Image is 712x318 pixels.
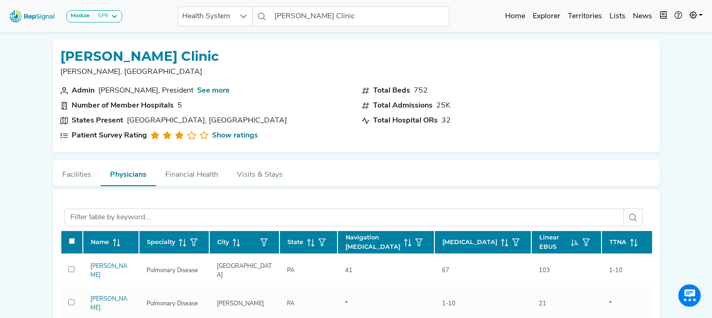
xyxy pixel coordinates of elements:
a: News [629,7,656,26]
a: Show ratings [212,130,258,141]
div: 1-10 [436,299,461,308]
span: Navigation [MEDICAL_DATA] [345,233,400,251]
div: 25K [436,100,450,111]
div: Total Admissions [373,100,433,111]
div: 5 [177,100,182,111]
div: [GEOGRAPHIC_DATA], [GEOGRAPHIC_DATA] [127,115,287,126]
div: 103 [533,266,556,275]
a: Territories [564,7,606,26]
div: 1-10 [603,266,628,275]
span: Specialty [147,238,175,246]
input: Search a health system [271,7,449,26]
div: Admin [72,85,95,96]
button: Visits & Stays [228,160,292,185]
span: Brian Dana Mitteer, President [98,85,193,96]
span: Name [91,238,109,246]
div: [GEOGRAPHIC_DATA] [211,262,278,280]
a: Explorer [529,7,564,26]
div: Pulmonary Disease [141,266,204,275]
button: Physicians [101,160,156,186]
div: Patient Survey Rating [72,130,147,141]
span: City [217,238,229,246]
button: Intel Book [656,7,671,26]
div: SPE [94,13,109,20]
input: Filter table by keyword... [64,209,624,226]
div: PA [281,299,300,308]
div: [PERSON_NAME] [211,299,270,308]
div: Number of Member Hospitals [72,100,174,111]
button: Facilities [53,160,101,185]
div: PA [281,266,300,275]
button: ModuleSPE [66,10,122,22]
a: Home [501,7,529,26]
button: Financial Health [156,160,228,185]
a: [PERSON_NAME] [90,296,127,311]
a: [PERSON_NAME] [90,263,127,278]
span: State [287,238,303,246]
span: Health System [178,7,235,26]
div: Total Hospital ORs [373,115,438,126]
span: TTNA [609,238,626,246]
a: See more [197,85,230,96]
strong: Module [71,13,90,19]
span: [MEDICAL_DATA] [442,238,497,246]
div: Pulmonary Disease [141,299,204,308]
div: 21 [533,299,552,308]
a: Lists [606,7,629,26]
div: 32 [441,115,451,126]
div: 41 [339,266,358,275]
div: 67 [436,266,455,275]
div: 752 [414,85,428,96]
h1: [PERSON_NAME] Clinic [60,49,652,65]
span: Linear EBUS [539,233,567,251]
div: States Present [72,115,123,126]
div: Total Beds [373,85,410,96]
p: [PERSON_NAME], [GEOGRAPHIC_DATA] [60,66,652,78]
